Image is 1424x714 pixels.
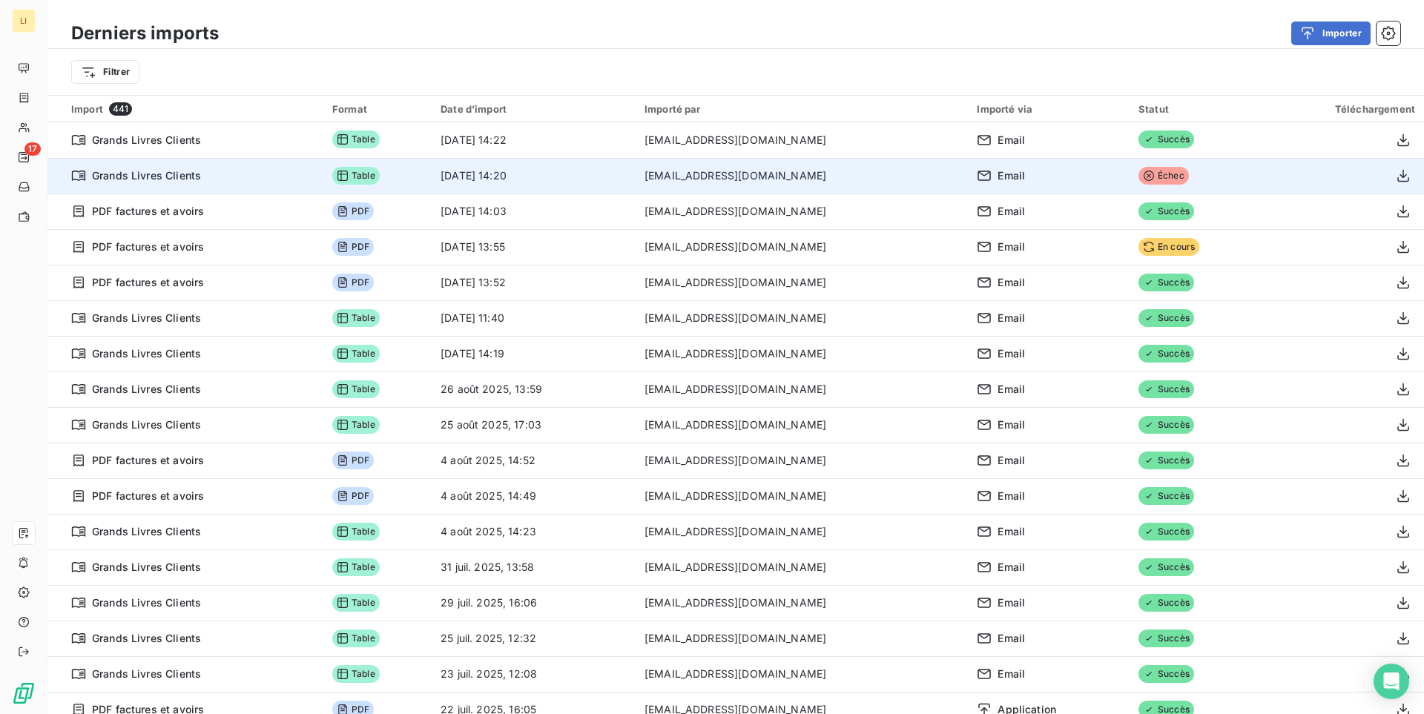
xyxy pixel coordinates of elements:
[332,103,423,115] div: Format
[332,523,380,541] span: Table
[332,594,380,612] span: Table
[71,20,219,47] h3: Derniers imports
[636,336,968,371] td: [EMAIL_ADDRESS][DOMAIN_NAME]
[92,204,204,219] span: PDF factures et avoirs
[432,265,636,300] td: [DATE] 13:52
[998,382,1025,397] span: Email
[71,60,139,84] button: Filtrer
[636,371,968,407] td: [EMAIL_ADDRESS][DOMAIN_NAME]
[92,560,201,575] span: Grands Livres Clients
[332,629,380,647] span: Table
[24,142,41,156] span: 17
[432,371,636,407] td: 26 août 2025, 13:59
[1138,309,1194,327] span: Succès
[645,103,959,115] div: Importé par
[332,665,380,683] span: Table
[1270,103,1415,115] div: Téléchargement
[432,514,636,549] td: 4 août 2025, 14:23
[92,275,204,290] span: PDF factures et avoirs
[998,346,1025,361] span: Email
[636,478,968,514] td: [EMAIL_ADDRESS][DOMAIN_NAME]
[432,407,636,443] td: 25 août 2025, 17:03
[332,309,380,327] span: Table
[332,558,380,576] span: Table
[432,122,636,158] td: [DATE] 14:22
[432,585,636,621] td: 29 juil. 2025, 16:06
[432,158,636,194] td: [DATE] 14:20
[1138,558,1194,576] span: Succès
[1138,238,1199,256] span: En cours
[1291,22,1371,45] button: Importer
[332,416,380,434] span: Table
[12,9,36,33] div: LI
[636,407,968,443] td: [EMAIL_ADDRESS][DOMAIN_NAME]
[998,595,1025,610] span: Email
[636,621,968,656] td: [EMAIL_ADDRESS][DOMAIN_NAME]
[432,194,636,229] td: [DATE] 14:03
[636,514,968,549] td: [EMAIL_ADDRESS][DOMAIN_NAME]
[92,311,201,325] span: Grands Livres Clients
[92,453,204,468] span: PDF factures et avoirs
[332,167,380,185] span: Table
[998,275,1025,290] span: Email
[636,549,968,585] td: [EMAIL_ADDRESS][DOMAIN_NAME]
[636,656,968,692] td: [EMAIL_ADDRESS][DOMAIN_NAME]
[432,443,636,478] td: 4 août 2025, 14:52
[332,380,380,398] span: Table
[998,524,1025,539] span: Email
[71,102,314,116] div: Import
[432,621,636,656] td: 25 juil. 2025, 12:32
[332,274,374,291] span: PDF
[1138,452,1194,469] span: Succès
[636,194,968,229] td: [EMAIL_ADDRESS][DOMAIN_NAME]
[332,130,380,148] span: Table
[92,382,201,397] span: Grands Livres Clients
[432,478,636,514] td: 4 août 2025, 14:49
[1138,274,1194,291] span: Succès
[636,158,968,194] td: [EMAIL_ADDRESS][DOMAIN_NAME]
[1138,202,1194,220] span: Succès
[92,239,204,254] span: PDF factures et avoirs
[441,103,627,115] div: Date d’import
[92,524,201,539] span: Grands Livres Clients
[636,122,968,158] td: [EMAIL_ADDRESS][DOMAIN_NAME]
[332,487,374,505] span: PDF
[998,168,1025,183] span: Email
[92,631,201,646] span: Grands Livres Clients
[1138,416,1194,434] span: Succès
[432,656,636,692] td: 23 juil. 2025, 12:08
[636,585,968,621] td: [EMAIL_ADDRESS][DOMAIN_NAME]
[998,560,1025,575] span: Email
[332,452,374,469] span: PDF
[332,238,374,256] span: PDF
[636,300,968,336] td: [EMAIL_ADDRESS][DOMAIN_NAME]
[998,489,1025,503] span: Email
[998,239,1025,254] span: Email
[432,229,636,265] td: [DATE] 13:55
[92,595,201,610] span: Grands Livres Clients
[1138,487,1194,505] span: Succès
[998,204,1025,219] span: Email
[109,102,132,116] span: 441
[998,133,1025,148] span: Email
[1138,594,1194,612] span: Succès
[1138,130,1194,148] span: Succès
[1138,345,1194,363] span: Succès
[92,667,201,681] span: Grands Livres Clients
[977,103,1121,115] div: Importé via
[332,345,380,363] span: Table
[92,168,201,183] span: Grands Livres Clients
[1138,523,1194,541] span: Succès
[1138,665,1194,683] span: Succès
[998,417,1025,432] span: Email
[92,489,204,503] span: PDF factures et avoirs
[92,417,201,432] span: Grands Livres Clients
[1374,664,1409,699] div: Open Intercom Messenger
[432,300,636,336] td: [DATE] 11:40
[92,133,201,148] span: Grands Livres Clients
[1138,629,1194,647] span: Succès
[432,549,636,585] td: 31 juil. 2025, 13:58
[998,631,1025,646] span: Email
[998,311,1025,325] span: Email
[332,202,374,220] span: PDF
